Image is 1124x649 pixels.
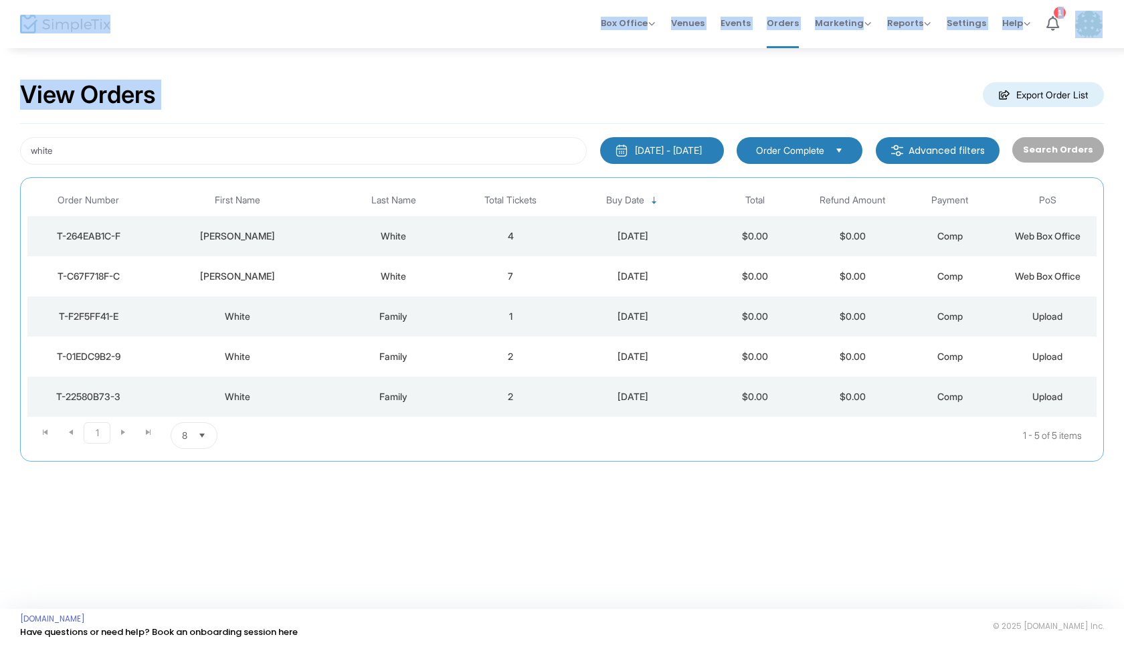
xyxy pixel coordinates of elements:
td: 2 [462,337,559,377]
div: White [153,390,322,403]
div: 9/3/2025 [563,390,702,403]
img: filter [891,144,904,157]
span: Upload [1032,351,1062,362]
span: Upload [1032,391,1062,402]
img: monthly [615,144,628,157]
a: [DOMAIN_NAME] [20,614,85,624]
div: Family [329,310,458,323]
m-button: Export Order List [983,82,1104,107]
span: Box Office [601,17,655,29]
span: PoS [1039,195,1056,206]
span: Help [1002,17,1030,29]
span: Venues [671,6,705,40]
div: 9/10/2025 [563,350,702,363]
td: $0.00 [804,296,901,337]
span: Page 1 [84,422,110,444]
th: Total Tickets [462,185,559,216]
td: 1 [462,296,559,337]
td: $0.00 [804,337,901,377]
span: Order Number [58,195,119,206]
th: Refund Amount [804,185,901,216]
div: T-C67F718F-C [31,270,146,283]
input: Search by name, email, phone, order number, ip address, or last 4 digits of card [20,137,587,165]
td: $0.00 [804,256,901,296]
div: White [153,350,322,363]
span: Comp [937,230,963,242]
span: Buy Date [606,195,644,206]
span: Comp [937,310,963,322]
td: $0.00 [706,216,804,256]
div: Data table [27,185,1097,417]
div: 9/11/2025 [563,229,702,243]
div: Robert [153,229,322,243]
div: 1 [1054,7,1066,19]
td: $0.00 [706,377,804,417]
span: Web Box Office [1015,230,1081,242]
th: Total [706,185,804,216]
span: First Name [215,195,260,206]
span: Comp [937,270,963,282]
button: Select [830,143,848,158]
span: Comp [937,351,963,362]
span: 8 [182,429,187,442]
td: $0.00 [706,256,804,296]
span: Settings [947,6,986,40]
m-button: Advanced filters [876,137,1000,164]
td: 4 [462,216,559,256]
span: Payment [931,195,968,206]
span: Orders [767,6,799,40]
div: White [329,229,458,243]
span: Upload [1032,310,1062,322]
div: Family [329,350,458,363]
span: Last Name [371,195,416,206]
div: T-22580B73-3 [31,390,146,403]
div: T-264EAB1C-F [31,229,146,243]
span: Order Complete [756,144,824,157]
a: Have questions or need help? Book an onboarding session here [20,626,298,638]
td: $0.00 [706,337,804,377]
button: Select [193,423,211,448]
span: Reports [887,17,931,29]
div: Robert [153,270,322,283]
span: Events [721,6,751,40]
div: T-01EDC9B2-9 [31,350,146,363]
div: Family [329,390,458,403]
td: 2 [462,377,559,417]
td: $0.00 [804,216,901,256]
button: [DATE] - [DATE] [600,137,724,164]
span: Sortable [649,195,660,206]
td: 7 [462,256,559,296]
div: 9/11/2025 [563,270,702,283]
span: © 2025 [DOMAIN_NAME] Inc. [993,621,1104,632]
span: Web Box Office [1015,270,1081,282]
div: [DATE] - [DATE] [635,144,702,157]
div: 9/10/2025 [563,310,702,323]
div: T-F2F5FF41-E [31,310,146,323]
div: White [329,270,458,283]
td: $0.00 [804,377,901,417]
h2: View Orders [20,80,156,110]
div: White [153,310,322,323]
span: Comp [937,391,963,402]
td: $0.00 [706,296,804,337]
kendo-pager-info: 1 - 5 of 5 items [351,422,1082,449]
span: Marketing [815,17,871,29]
